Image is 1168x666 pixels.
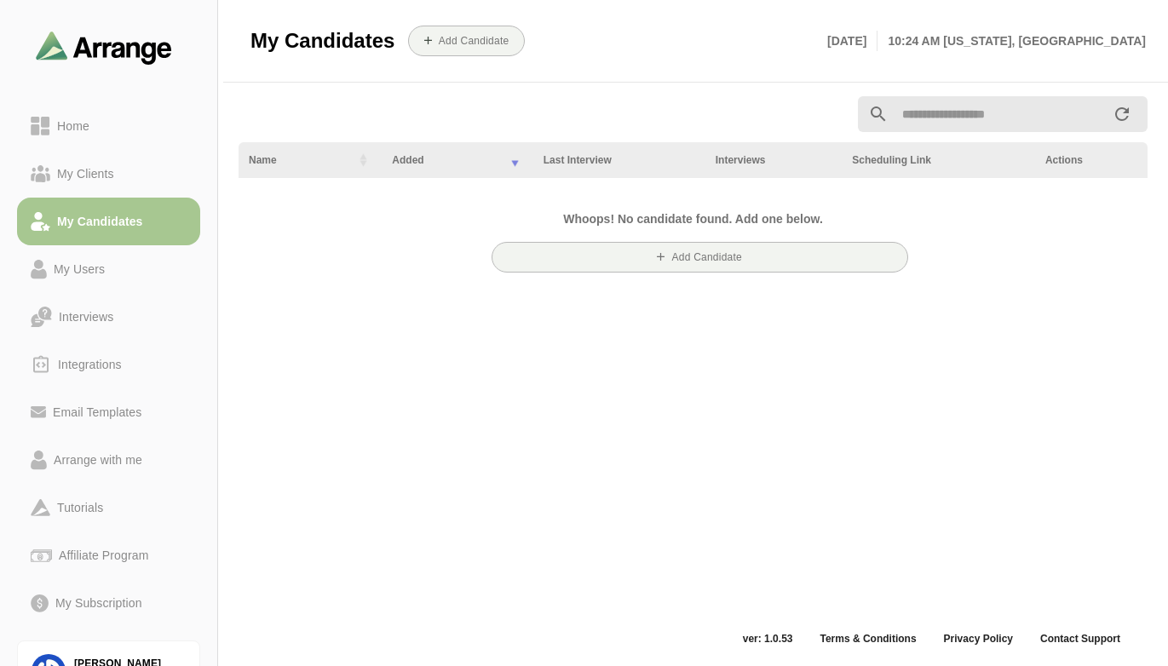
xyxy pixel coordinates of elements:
[17,388,200,436] a: Email Templates
[670,251,742,263] b: Add Candidate
[17,150,200,198] a: My Clients
[930,632,1027,646] a: Privacy Policy
[249,152,346,168] div: Name
[716,152,832,168] div: Interviews
[17,198,200,245] a: My Candidates
[50,211,150,232] div: My Candidates
[877,31,1146,51] p: 10:24 AM [US_STATE], [GEOGRAPHIC_DATA]
[17,102,200,150] a: Home
[17,293,200,341] a: Interviews
[17,531,200,579] a: Affiliate Program
[17,436,200,484] a: Arrange with me
[46,402,148,422] div: Email Templates
[827,31,877,51] p: [DATE]
[50,497,110,518] div: Tutorials
[50,116,96,136] div: Home
[47,259,112,279] div: My Users
[852,152,1025,168] div: Scheduling Link
[392,152,497,168] div: Added
[50,164,121,184] div: My Clients
[17,579,200,627] a: My Subscription
[52,307,120,327] div: Interviews
[544,152,695,168] div: Last Interview
[250,28,394,54] span: My Candidates
[17,484,200,531] a: Tutorials
[49,593,149,613] div: My Subscription
[729,632,807,646] span: ver: 1.0.53
[408,26,525,56] button: Add Candidate
[52,545,155,566] div: Affiliate Program
[492,242,909,273] button: Add Candidate
[1027,632,1134,646] a: Contact Support
[438,35,509,47] b: Add Candidate
[1045,152,1137,168] div: Actions
[478,209,909,229] h2: Whoops! No candidate found. Add one below.
[17,245,200,293] a: My Users
[17,341,200,388] a: Integrations
[36,31,172,64] img: arrangeai-name-small-logo.4d2b8aee.svg
[806,632,929,646] a: Terms & Conditions
[51,354,129,375] div: Integrations
[1112,104,1132,124] i: appended action
[47,450,149,470] div: Arrange with me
